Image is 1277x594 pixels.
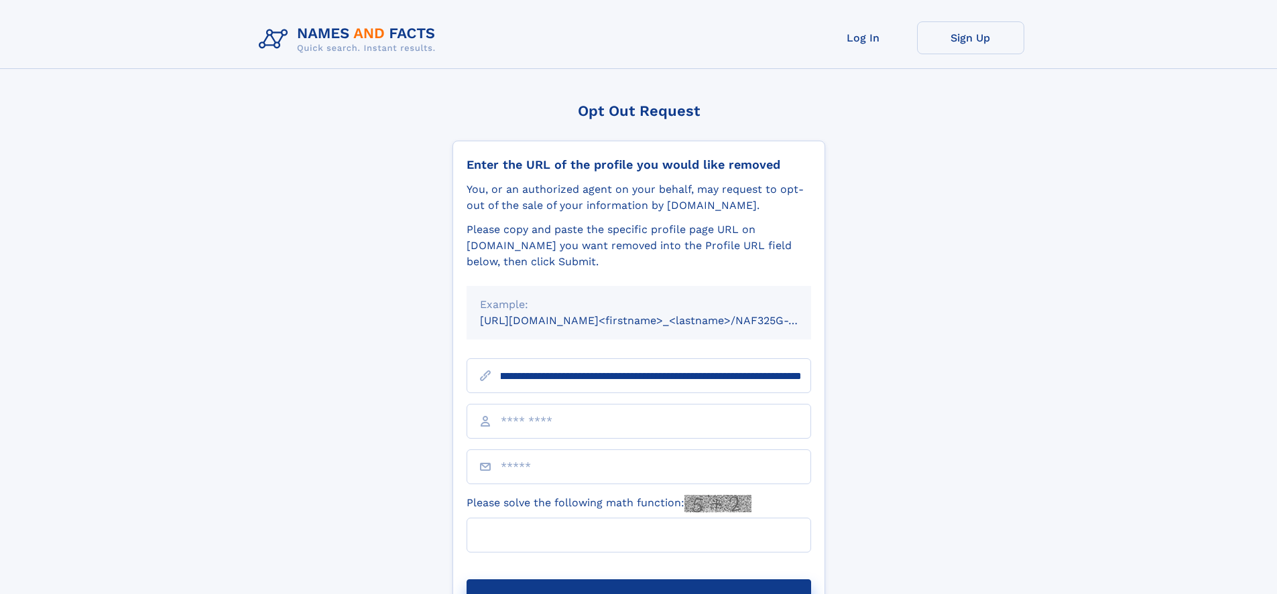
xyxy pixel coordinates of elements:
[467,157,811,172] div: Enter the URL of the profile you would like removed
[480,314,837,327] small: [URL][DOMAIN_NAME]<firstname>_<lastname>/NAF325G-xxxxxxxx
[917,21,1024,54] a: Sign Up
[467,495,751,512] label: Please solve the following math function:
[480,297,798,313] div: Example:
[467,222,811,270] div: Please copy and paste the specific profile page URL on [DOMAIN_NAME] you want removed into the Pr...
[467,181,811,214] div: You, or an authorized agent on your behalf, may request to opt-out of the sale of your informatio...
[452,102,825,119] div: Opt Out Request
[253,21,446,58] img: Logo Names and Facts
[810,21,917,54] a: Log In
